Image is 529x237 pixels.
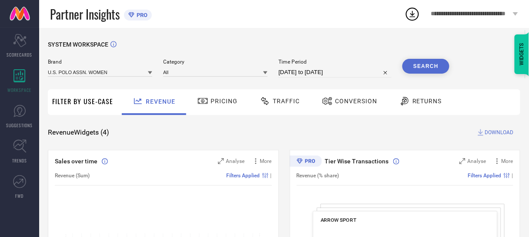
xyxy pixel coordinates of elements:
span: More [260,158,272,164]
span: Revenue [146,98,175,105]
span: Category [163,59,268,65]
span: Revenue (% share) [297,173,339,179]
span: Analyse [468,158,486,164]
div: Premium [290,156,322,169]
span: SYSTEM WORKSPACE [48,41,108,48]
svg: Zoom [218,158,224,164]
span: PRO [134,12,147,18]
span: Brand [48,59,152,65]
div: Open download list [405,6,420,22]
span: WORKSPACE [8,87,32,93]
button: Search [402,59,449,74]
span: DOWNLOAD [485,128,514,137]
span: TRENDS [12,157,27,164]
span: FWD [16,193,24,199]
span: Returns [412,98,442,105]
span: Filters Applied [227,173,260,179]
svg: Zoom [459,158,465,164]
span: Filter By Use-Case [52,96,113,106]
span: Conversion [335,98,377,105]
span: More [502,158,513,164]
span: Pricing [211,98,238,105]
span: Time Period [278,59,392,65]
span: | [271,173,272,179]
span: Sales over time [55,158,97,165]
span: Traffic [273,98,300,105]
span: Revenue (Sum) [55,173,90,179]
span: SUGGESTIONS [7,122,33,129]
span: Tier Wise Transactions [325,158,389,165]
span: Partner Insights [50,5,120,23]
span: Analyse [226,158,245,164]
span: SCORECARDS [7,51,33,58]
span: | [512,173,513,179]
input: Select time period [278,67,392,78]
span: Revenue Widgets ( 4 ) [48,128,109,137]
span: ARROW SPORT [321,217,356,223]
span: Filters Applied [468,173,502,179]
